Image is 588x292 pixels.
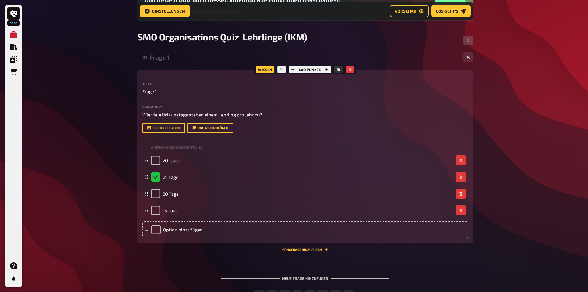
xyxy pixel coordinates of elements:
span: SMO Organisations Quiz Lehrlinge (IKM) [137,31,307,42]
button: Einstellungen [140,5,190,17]
span: 30 Tage [163,191,179,197]
span: Vorschau [395,9,416,13]
div: 01 [142,54,147,60]
label: Titel [142,82,468,86]
span: Frage 1 [142,88,157,95]
span: Wie viele Urlaubstage stehen einem Lehrling pro Jahr zu? [142,112,262,117]
button: Los geht's [431,5,471,17]
span: 20 Tage [163,158,179,163]
div: Wissen [254,65,276,74]
label: Fragetext [142,105,468,109]
span: 25 Tage [163,174,178,180]
button: Reihenfolge anpassen [463,36,473,45]
span: 15 Tage [163,208,178,213]
div: Neue Frage hinzufügen [221,266,389,286]
button: Jetzt upgraden [435,0,466,10]
button: Songfrage hinzufügen [282,248,328,252]
button: Kopieren [334,66,343,73]
span: Free [8,21,19,25]
button: Vorschau [390,5,429,17]
span: Auswahlmöglichkeiten [151,145,198,150]
span: Einstellungen [152,9,185,13]
div: 1.00 Punkte [287,65,332,74]
div: Option hinzufügen [142,221,468,238]
button: Notiz hinzufügen [187,123,233,133]
span: Los geht's [436,9,458,13]
div: Frage 1 [150,54,458,61]
button: Bild hochladen [142,123,185,133]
